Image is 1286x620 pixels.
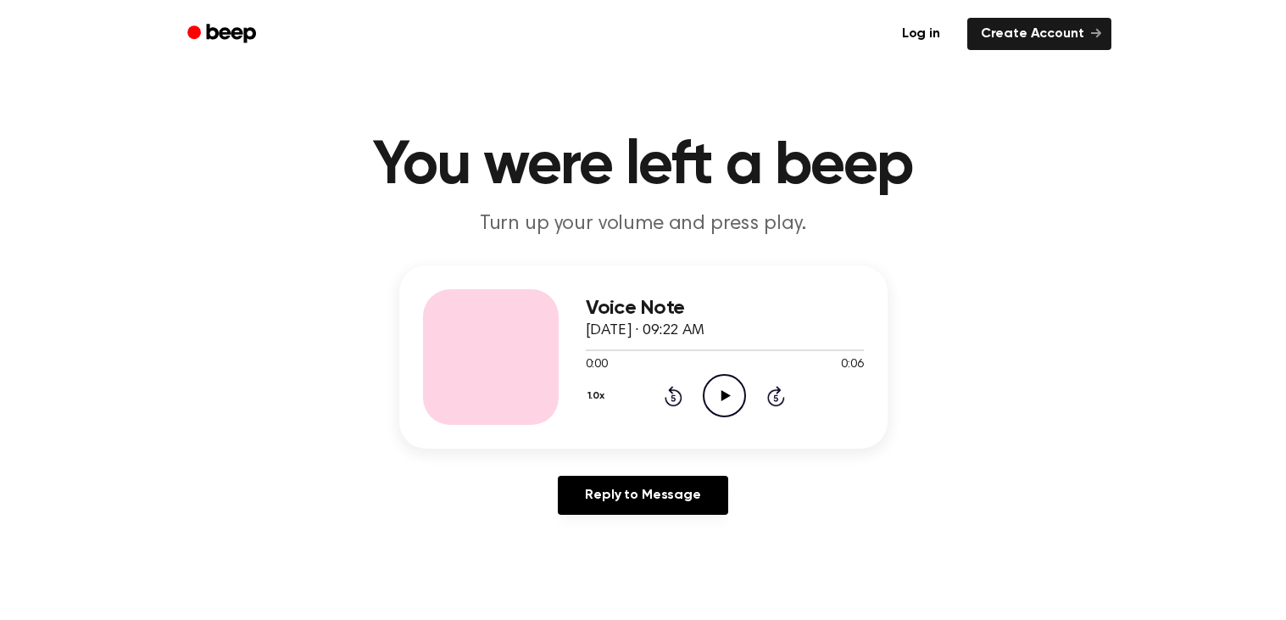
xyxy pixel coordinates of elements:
a: Log in [885,14,957,53]
button: 1.0x [586,382,611,411]
a: Reply to Message [558,476,727,515]
span: 0:06 [841,356,863,374]
a: Beep [175,18,271,51]
span: [DATE] · 09:22 AM [586,323,704,338]
h3: Voice Note [586,297,864,320]
span: 0:00 [586,356,608,374]
p: Turn up your volume and press play. [318,210,969,238]
h1: You were left a beep [209,136,1077,197]
a: Create Account [967,18,1111,50]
